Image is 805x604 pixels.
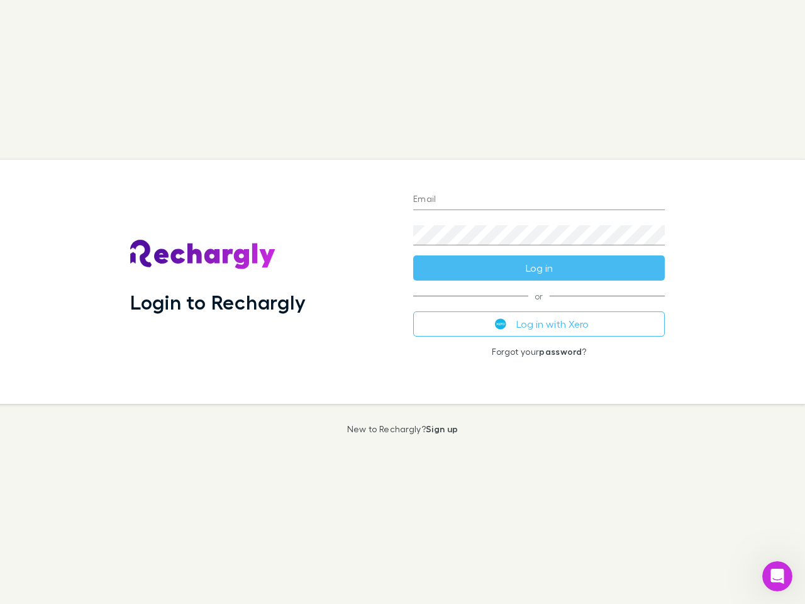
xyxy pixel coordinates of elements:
img: Rechargly's Logo [130,240,276,270]
a: Sign up [426,423,458,434]
iframe: Intercom live chat [762,561,792,591]
p: Forgot your ? [413,347,665,357]
button: Log in [413,255,665,281]
img: Xero's logo [495,318,506,330]
h1: Login to Rechargly [130,290,306,314]
a: password [539,346,582,357]
p: New to Rechargly? [347,424,458,434]
button: Log in with Xero [413,311,665,337]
